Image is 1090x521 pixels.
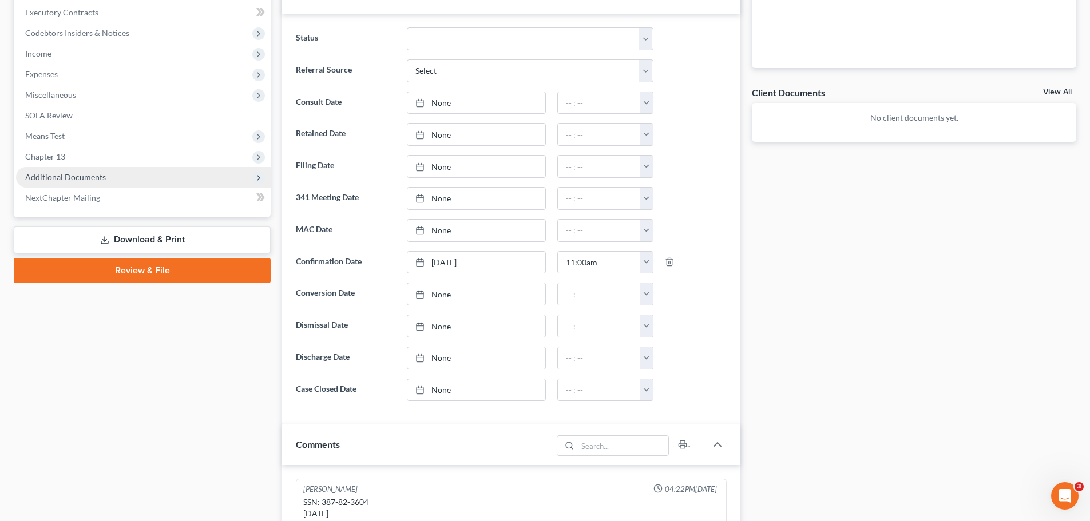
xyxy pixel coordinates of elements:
[558,347,640,369] input: -- : --
[558,92,640,114] input: -- : --
[25,110,73,120] span: SOFA Review
[290,187,401,210] label: 341 Meeting Date
[558,124,640,145] input: -- : --
[407,156,545,177] a: None
[290,123,401,146] label: Retained Date
[407,283,545,305] a: None
[558,252,640,273] input: -- : --
[558,188,640,209] input: -- : --
[558,220,640,241] input: -- : --
[25,90,76,100] span: Miscellaneous
[752,86,825,98] div: Client Documents
[1051,482,1079,510] iframe: Intercom live chat
[290,92,401,114] label: Consult Date
[25,193,100,202] span: NextChapter Mailing
[290,155,401,178] label: Filing Date
[16,2,271,23] a: Executory Contracts
[14,226,271,253] a: Download & Print
[1043,88,1072,96] a: View All
[25,49,51,58] span: Income
[303,484,358,495] div: [PERSON_NAME]
[25,69,58,79] span: Expenses
[290,315,401,337] label: Dismissal Date
[1075,482,1084,491] span: 3
[407,379,545,401] a: None
[25,28,129,38] span: Codebtors Insiders & Notices
[25,152,65,161] span: Chapter 13
[558,283,640,305] input: -- : --
[25,7,98,17] span: Executory Contracts
[558,315,640,337] input: -- : --
[290,59,401,82] label: Referral Source
[290,347,401,369] label: Discharge Date
[290,27,401,50] label: Status
[16,105,271,126] a: SOFA Review
[665,484,717,495] span: 04:22PM[DATE]
[290,251,401,274] label: Confirmation Date
[290,283,401,305] label: Conversion Date
[761,112,1067,124] p: No client documents yet.
[407,188,545,209] a: None
[578,436,669,455] input: Search...
[16,188,271,208] a: NextChapter Mailing
[558,379,640,401] input: -- : --
[303,496,719,519] div: SSN: 387-82-3604 [DATE]
[407,315,545,337] a: None
[407,92,545,114] a: None
[407,220,545,241] a: None
[290,379,401,401] label: Case Closed Date
[296,439,340,450] span: Comments
[25,131,65,141] span: Means Test
[407,252,545,273] a: [DATE]
[407,124,545,145] a: None
[407,347,545,369] a: None
[25,172,106,182] span: Additional Documents
[290,219,401,242] label: MAC Date
[14,258,271,283] a: Review & File
[558,156,640,177] input: -- : --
